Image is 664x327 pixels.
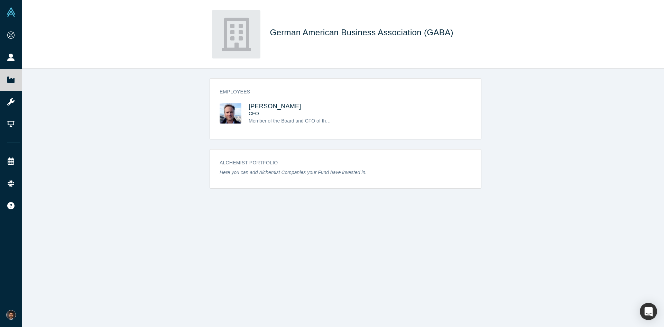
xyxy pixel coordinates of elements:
img: Alchemist Vault Logo [6,7,16,17]
img: Shine Oovattil's Account [6,310,16,320]
img: German American Business Association (GABA)'s Logo [212,10,260,58]
a: [PERSON_NAME] [249,103,301,110]
h3: Alchemist Portfolio [220,159,462,166]
img: Thomas Vogel's Profile Image [220,103,241,124]
span: German American Business Association (GABA) [270,28,456,37]
h3: Employees [220,88,462,96]
p: Here you can add Alchemist Companies your Fund have invested in. [220,169,471,176]
span: CFO [249,111,259,116]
